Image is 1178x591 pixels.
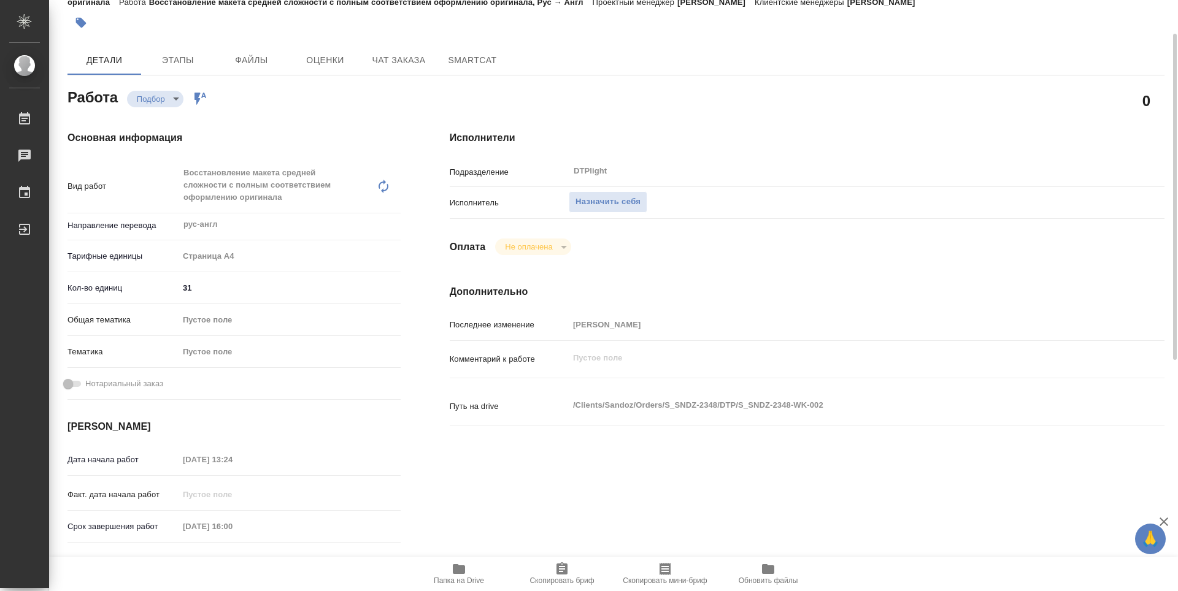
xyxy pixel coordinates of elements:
[67,219,179,232] p: Направление перевода
[296,53,355,68] span: Оценки
[222,53,281,68] span: Файлы
[576,195,641,209] span: Назначить себя
[85,378,163,390] span: Нотариальный заказ
[67,489,179,501] p: Факт. дата начала работ
[1142,90,1150,111] h2: 0
[407,557,510,591] button: Папка на Drive
[67,419,401,434] h4: [PERSON_NAME]
[67,180,179,193] p: Вид работ
[569,395,1105,416] textarea: /Clients/Sandoz/Orders/S_SNDZ-2348/DTP/S_SNDZ-2348-WK-002
[75,53,134,68] span: Детали
[148,53,207,68] span: Этапы
[67,85,118,107] h2: Работа
[450,240,486,254] h4: Оплата
[510,557,614,591] button: Скопировать бриф
[717,557,820,591] button: Обновить файлы
[67,314,179,326] p: Общая тематика
[434,576,484,585] span: Папка на Drive
[739,576,798,585] span: Обновить файлы
[450,400,569,413] p: Путь на drive
[450,131,1165,145] h4: Исполнители
[67,454,179,466] p: Дата начала работ
[67,250,179,262] p: Тарифные единицы
[495,238,571,255] div: Подбор
[179,486,286,503] input: Пустое поле
[183,314,386,326] div: Пустое поле
[443,53,502,68] span: SmartCat
[67,520,179,533] p: Срок завершения работ
[614,557,717,591] button: Скопировать мини-бриф
[179,279,401,297] input: ✎ Введи что-нибудь
[67,282,179,294] p: Кол-во единиц
[179,310,401,330] div: Пустое поле
[133,94,169,104] button: Подбор
[67,131,401,145] h4: Основная информация
[67,346,179,358] p: Тематика
[501,242,556,252] button: Не оплачена
[179,341,401,362] div: Пустое поле
[529,576,594,585] span: Скопировать бриф
[450,319,569,331] p: Последнее изменение
[369,53,428,68] span: Чат заказа
[127,91,183,107] div: Подбор
[1135,524,1166,554] button: 🙏
[1140,526,1161,552] span: 🙏
[623,576,707,585] span: Скопировать мини-бриф
[569,191,647,213] button: Назначить себя
[450,284,1165,299] h4: Дополнительно
[450,166,569,178] p: Подразделение
[450,353,569,365] p: Комментарий к работе
[450,197,569,209] p: Исполнитель
[569,316,1105,334] input: Пустое поле
[179,246,401,267] div: Страница А4
[179,451,286,468] input: Пустое поле
[67,9,94,36] button: Добавить тэг
[179,517,286,535] input: Пустое поле
[183,346,386,358] div: Пустое поле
